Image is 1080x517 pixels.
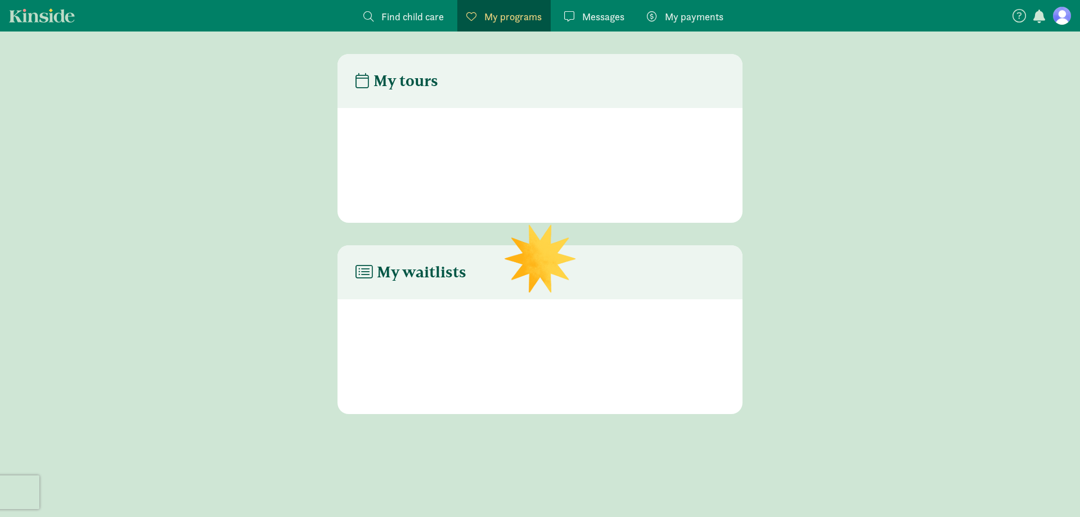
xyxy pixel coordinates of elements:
[484,9,542,24] span: My programs
[355,72,438,90] h4: My tours
[355,263,466,281] h4: My waitlists
[665,9,723,24] span: My payments
[582,9,624,24] span: Messages
[9,8,75,23] a: Kinside
[381,9,444,24] span: Find child care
